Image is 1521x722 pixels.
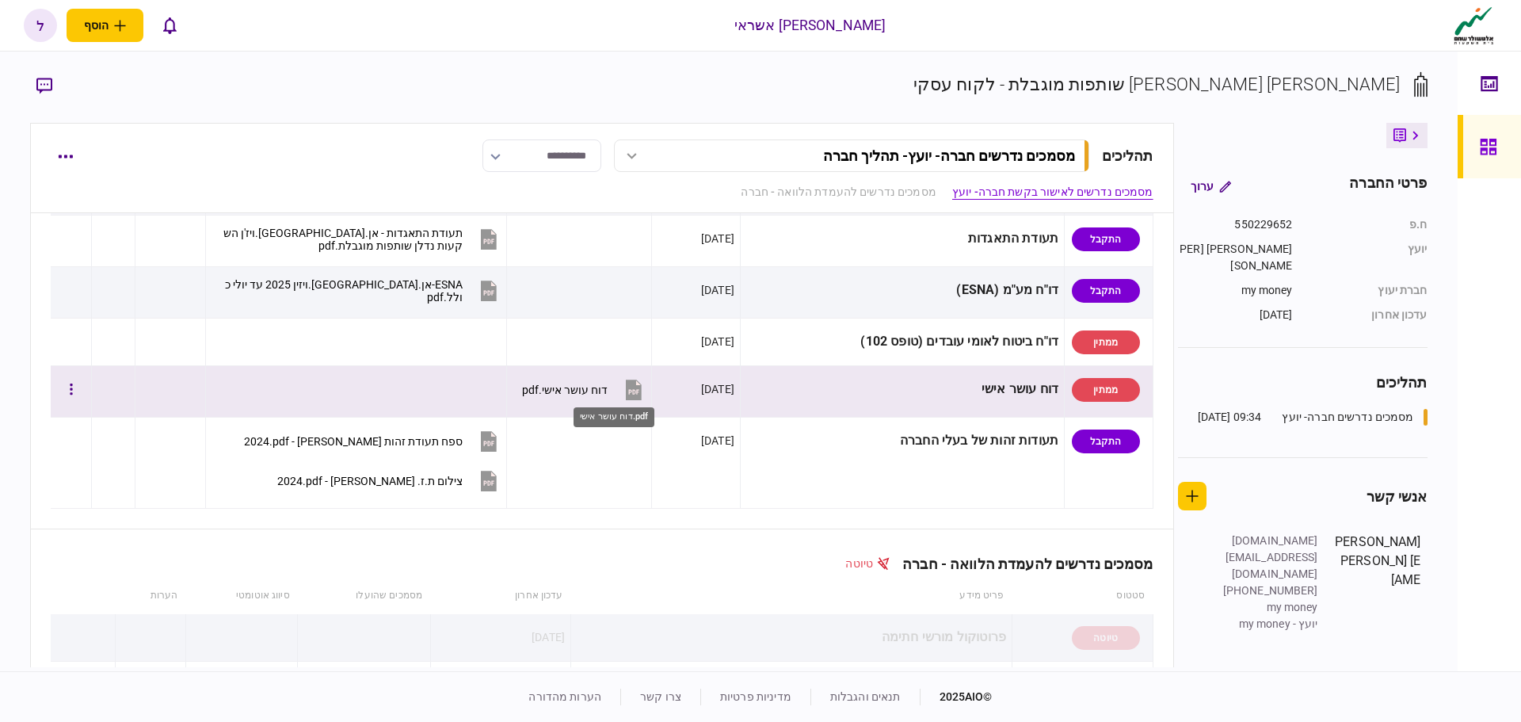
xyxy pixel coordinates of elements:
[223,221,501,257] button: תעודת התאגדות - אן.אר.ויז'ן השקעות נדלן שותפות מוגבלת.pdf
[277,475,463,487] div: צילום ת.ז. ברונפמן צביקה - 2024.pdf
[244,423,501,459] button: ספח תעודת זהות צביקה ברונפמן - 2024.pdf
[823,147,1075,164] div: מסמכים נדרשים חברה- יועץ - תהליך חברה
[1072,330,1140,354] div: ממתין
[1215,599,1318,616] div: my money
[1072,279,1140,303] div: התקבל
[701,282,734,298] div: [DATE]
[701,231,734,246] div: [DATE]
[1367,486,1428,507] div: אנשי קשר
[1012,578,1153,614] th: סטטוס
[701,381,734,397] div: [DATE]
[746,324,1058,360] div: דו"ח ביטוח לאומי עובדים (טופס 102)
[920,689,993,705] div: © 2025 AIO
[734,15,886,36] div: [PERSON_NAME] אשראי
[24,9,57,42] button: ל
[298,578,430,614] th: מסמכים שהועלו
[1178,172,1244,201] button: ערוך
[1072,430,1140,453] div: התקבל
[1215,533,1318,583] div: [DOMAIN_NAME][EMAIL_ADDRESS][DOMAIN_NAME]
[277,463,501,499] button: צילום ת.ז. ברונפמן צביקה - 2024.pdf
[1102,145,1153,166] div: תהליכים
[746,273,1058,308] div: דו"ח מע"מ (ESNA)
[890,556,1153,572] div: מסמכים נדרשים להעמדת הלוואה - חברה
[223,273,501,308] button: ESNA-אן.אר.ויזין 2025 עד יולי כולל.pdf
[571,578,1012,614] th: פריט מידע
[1450,6,1497,45] img: client company logo
[746,372,1058,407] div: דוח עושר אישי
[67,9,143,42] button: פתח תפריט להוספת לקוח
[1309,282,1428,299] div: חברת יעוץ
[741,184,936,201] a: מסמכים נדרשים להעמדת הלוואה - חברה
[1309,216,1428,233] div: ח.פ
[746,221,1058,257] div: תעודת התאגדות
[1282,409,1413,426] div: מסמכים נדרשים חברה- יועץ
[116,578,185,614] th: הערות
[1215,583,1318,599] div: [PHONE_NUMBER]
[1309,241,1428,274] div: יועץ
[1178,307,1293,323] div: [DATE]
[574,407,654,427] div: דוח עושר אישי.pdf
[640,690,681,703] a: צרו קשר
[1178,216,1293,233] div: 550229652
[1215,616,1318,632] div: יועץ - my money
[532,629,565,645] div: [DATE]
[1072,227,1140,251] div: התקבל
[1334,533,1421,632] div: [PERSON_NAME] [PERSON_NAME]
[522,384,608,396] div: דוח עושר אישי.pdf
[1072,378,1140,402] div: ממתין
[913,71,1401,97] div: [PERSON_NAME] [PERSON_NAME] שותפות מוגבלת - לקוח עסקי
[1198,409,1262,426] div: 09:34 [DATE]
[1309,307,1428,323] div: עדכון אחרון
[185,578,298,614] th: סיווג אוטומטי
[223,278,463,304] div: ESNA-אן.אר.ויזין 2025 עד יולי כולל.pdf
[528,690,601,703] a: הערות מהדורה
[845,556,890,572] div: טיוטה
[522,372,646,407] button: דוח עושר אישי.pdf
[1198,409,1428,426] a: מסמכים נדרשים חברה- יועץ09:34 [DATE]
[1349,172,1427,201] div: פרטי החברה
[830,690,901,703] a: תנאים והגבלות
[1178,372,1428,393] div: תהליכים
[430,578,571,614] th: עדכון אחרון
[1178,241,1293,274] div: [PERSON_NAME] [PERSON_NAME]
[701,334,734,350] div: [DATE]
[701,433,734,449] div: [DATE]
[223,227,463,252] div: תעודת התאגדות - אן.אר.ויז'ן השקעות נדלן שותפות מוגבלת.pdf
[952,184,1153,201] a: מסמכים נדרשים לאישור בקשת חברה- יועץ
[153,9,186,42] button: פתח רשימת התראות
[577,620,1006,655] div: פרוטוקול מורשי חתימה
[1178,282,1293,299] div: my money
[746,423,1058,459] div: תעודות זהות של בעלי החברה
[244,435,463,448] div: ספח תעודת זהות צביקה ברונפמן - 2024.pdf
[614,139,1089,172] button: מסמכים נדרשים חברה- יועץ- תהליך חברה
[1072,626,1140,650] div: טיוטה
[720,690,791,703] a: מדיניות פרטיות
